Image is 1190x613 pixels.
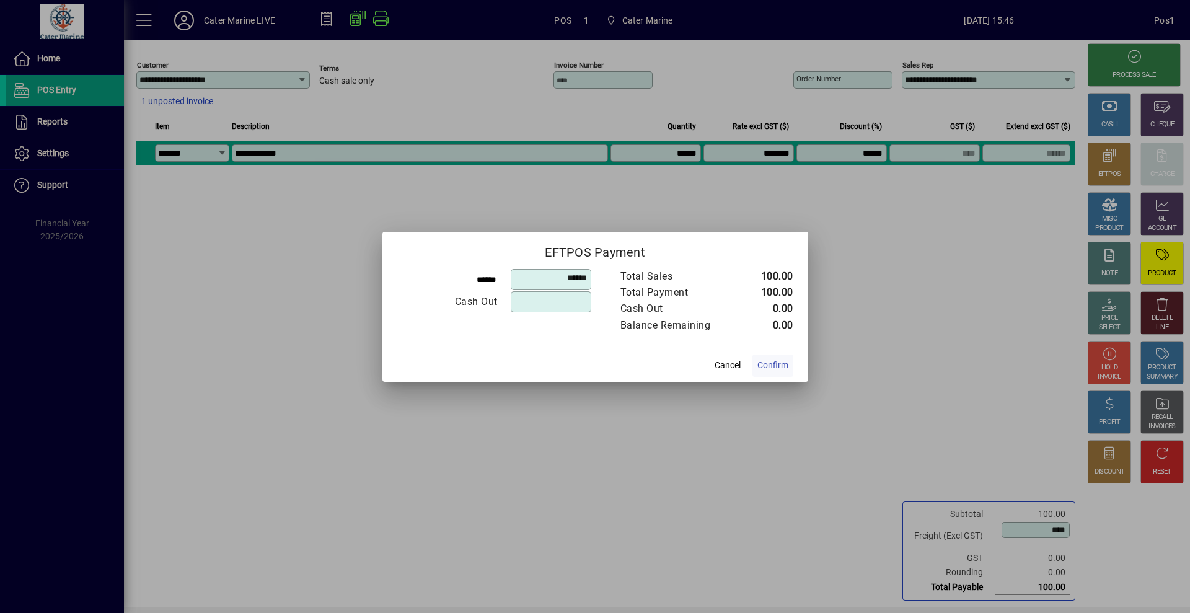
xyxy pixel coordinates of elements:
span: Confirm [757,359,788,372]
div: Balance Remaining [620,318,725,333]
td: 100.00 [737,268,793,284]
button: Confirm [752,355,793,377]
h2: EFTPOS Payment [382,232,808,268]
td: 100.00 [737,284,793,301]
div: Cash Out [620,301,725,316]
td: Total Payment [620,284,737,301]
div: Cash Out [398,294,498,309]
td: 0.00 [737,301,793,317]
button: Cancel [708,355,747,377]
td: Total Sales [620,268,737,284]
span: Cancel [715,359,741,372]
td: 0.00 [737,317,793,333]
